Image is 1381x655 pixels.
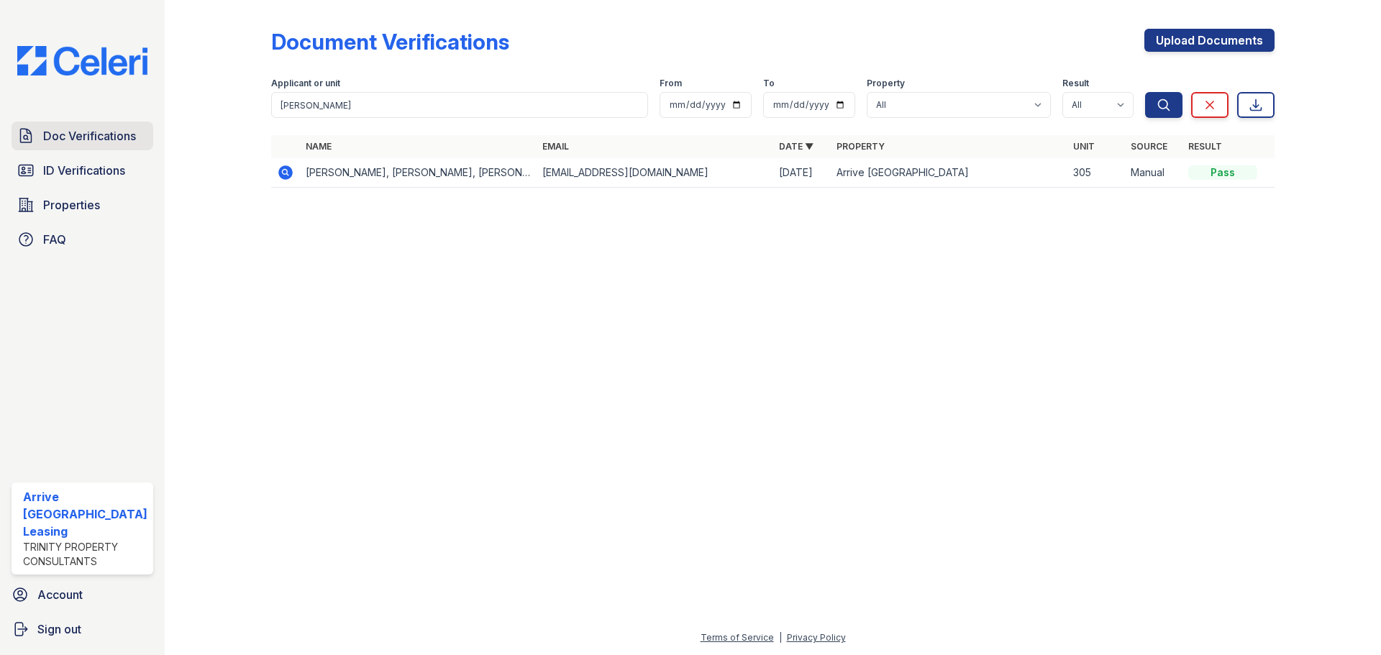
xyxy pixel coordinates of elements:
[6,46,159,75] img: CE_Logo_Blue-a8612792a0a2168367f1c8372b55b34899dd931a85d93a1a3d3e32e68fde9ad4.png
[23,488,147,540] div: Arrive [GEOGRAPHIC_DATA] Leasing
[1188,141,1222,152] a: Result
[37,620,81,638] span: Sign out
[43,196,100,214] span: Properties
[542,141,569,152] a: Email
[779,141,813,152] a: Date ▼
[537,158,773,188] td: [EMAIL_ADDRESS][DOMAIN_NAME]
[1073,141,1095,152] a: Unit
[43,127,136,145] span: Doc Verifications
[271,29,509,55] div: Document Verifications
[1188,165,1257,180] div: Pass
[1067,158,1125,188] td: 305
[1125,158,1182,188] td: Manual
[12,225,153,254] a: FAQ
[779,632,782,643] div: |
[37,586,83,603] span: Account
[12,122,153,150] a: Doc Verifications
[837,141,885,152] a: Property
[12,191,153,219] a: Properties
[1131,141,1167,152] a: Source
[12,156,153,185] a: ID Verifications
[660,78,682,89] label: From
[763,78,775,89] label: To
[300,158,537,188] td: [PERSON_NAME], [PERSON_NAME], [PERSON_NAME]
[23,540,147,569] div: Trinity Property Consultants
[787,632,846,643] a: Privacy Policy
[1062,78,1089,89] label: Result
[6,580,159,609] a: Account
[6,615,159,643] a: Sign out
[43,231,66,248] span: FAQ
[701,632,774,643] a: Terms of Service
[43,162,125,179] span: ID Verifications
[773,158,831,188] td: [DATE]
[831,158,1067,188] td: Arrive [GEOGRAPHIC_DATA]
[271,92,648,118] input: Search by name, email, or unit number
[306,141,332,152] a: Name
[867,78,905,89] label: Property
[271,78,340,89] label: Applicant or unit
[1144,29,1275,52] a: Upload Documents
